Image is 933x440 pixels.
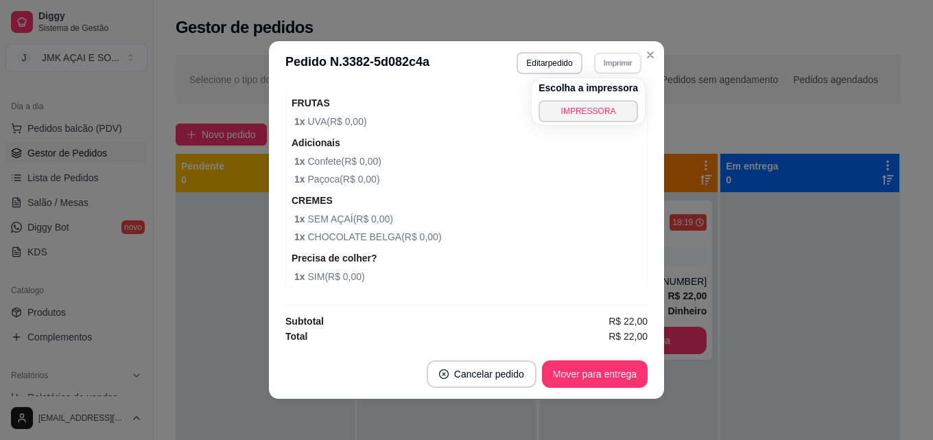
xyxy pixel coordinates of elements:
strong: Subtotal [285,316,324,327]
button: Close [639,44,661,66]
strong: Adicionais [292,137,340,148]
button: Editarpedido [517,52,582,74]
span: Confete ( R$ 0,00 ) [294,154,641,169]
span: CHOCOLATE BELGA ( R$ 0,00 ) [294,229,641,244]
strong: 1 x [294,116,307,127]
h3: Pedido N. 3382-5d082c4a [285,52,429,74]
strong: Total [285,331,307,342]
strong: 1 x [294,156,307,167]
button: Mover para entrega [542,360,648,388]
button: IMPRESSORA [539,100,638,122]
strong: 1 x [294,174,307,185]
strong: FRUTAS [292,97,330,108]
strong: 1 x [294,213,307,224]
span: R$ 22,00 [609,329,648,344]
button: Imprimir [594,52,641,73]
span: UVA ( R$ 0,00 ) [294,114,641,129]
span: close-circle [439,369,449,379]
button: close-circleCancelar pedido [427,360,536,388]
strong: CREMES [292,195,333,206]
strong: 1 x [294,231,307,242]
span: Paçoca ( R$ 0,00 ) [294,172,641,187]
span: R$ 22,00 [609,314,648,329]
strong: Precisa de colher? [292,253,377,264]
span: SIM ( R$ 0,00 ) [294,269,641,284]
span: SEM AÇAÍ ( R$ 0,00 ) [294,211,641,227]
h4: Escolha a impressora [539,81,638,95]
strong: 1 x [294,271,307,282]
